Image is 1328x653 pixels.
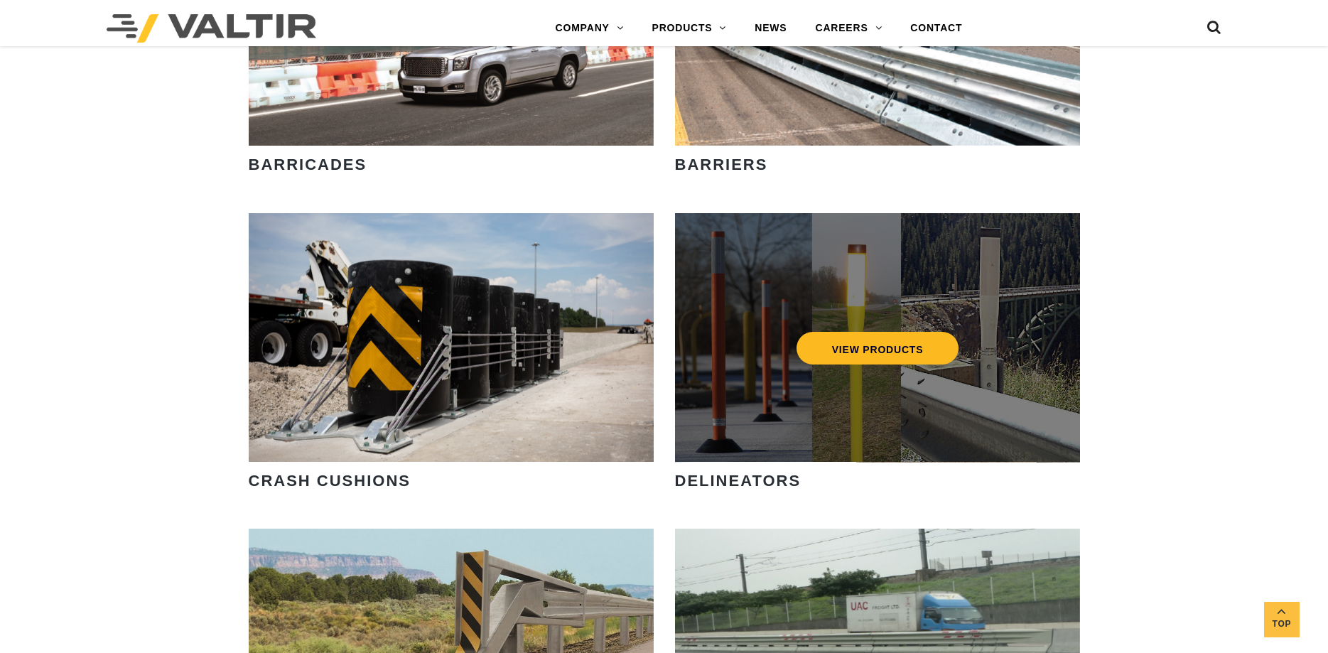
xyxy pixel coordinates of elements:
[796,332,959,365] a: VIEW PRODUCTS
[249,472,411,490] strong: CRASH CUSHIONS
[801,14,896,43] a: CAREERS
[740,14,801,43] a: NEWS
[107,14,316,43] img: Valtir
[638,14,741,43] a: PRODUCTS
[675,472,801,490] strong: DELINEATORS
[675,156,768,173] strong: BARRIERS
[896,14,976,43] a: CONTACT
[541,14,638,43] a: COMPANY
[1264,602,1300,637] a: Top
[249,156,367,173] strong: BARRICADES
[1264,616,1300,632] span: Top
